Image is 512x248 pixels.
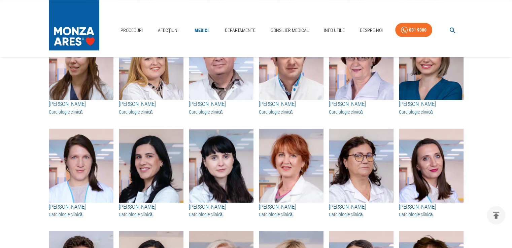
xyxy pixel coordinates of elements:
a: [PERSON_NAME]Cardiologie clinică [189,100,253,115]
a: [PERSON_NAME]Cardiologie clinică [49,203,113,218]
img: Dr. Leonard Demiras [189,26,253,100]
a: Medici [191,24,212,37]
a: Afecțiuni [155,24,181,37]
a: [PERSON_NAME]Cardiologie clinică [399,203,464,218]
h3: [PERSON_NAME] [329,100,394,109]
h3: Cardiologie clinică [49,211,113,218]
a: [PERSON_NAME]Cardiologie clinică [119,203,183,218]
a: Despre Noi [357,24,385,37]
a: Proceduri [118,24,145,37]
a: [PERSON_NAME]Cardiologie clinică [329,100,394,115]
div: 031 9300 [409,26,426,34]
h3: [PERSON_NAME] [49,100,113,109]
h3: [PERSON_NAME] [189,100,253,109]
img: Dr. Adriana Iliesiu [329,26,394,100]
h3: Cardiologie clinică [399,211,464,218]
h3: [PERSON_NAME] [49,203,113,211]
a: Departamente [222,24,258,37]
h3: [PERSON_NAME] [119,100,183,109]
h3: [PERSON_NAME] [399,203,464,211]
img: Dr. Marilena Lincă [119,129,183,203]
a: [PERSON_NAME]Cardiologie clinică [119,100,183,115]
a: [PERSON_NAME]Cardiologie clinică [259,203,323,218]
a: Info Utile [321,24,347,37]
h3: Cardiologie clinică [49,109,113,115]
h3: Cardiologie clinică [119,109,183,115]
a: [PERSON_NAME]Cardiologie clinică [189,203,253,218]
h3: Cardiologie clinică [189,109,253,115]
h3: [PERSON_NAME] [189,203,253,211]
img: Dr. Claudiu Nic Dragotoiu [259,26,323,100]
img: Dr. Andreia Mihale [49,129,113,203]
a: [PERSON_NAME]Cardiologie clinică [399,100,464,115]
h3: [PERSON_NAME] [119,203,183,211]
h3: [PERSON_NAME] [259,203,323,211]
h3: Cardiologie clinică [189,211,253,218]
h3: Cardiologie clinică [329,211,394,218]
img: Dr. Silvia Andrucovici [329,129,394,203]
h3: [PERSON_NAME] [259,100,323,109]
button: delete [487,206,505,224]
a: [PERSON_NAME]Cardiologie clinică [329,203,394,218]
h3: Cardiologie clinică [259,109,323,115]
h3: Cardiologie clinică [329,109,394,115]
h3: Cardiologie clinică [119,211,183,218]
a: [PERSON_NAME]Cardiologie clinică [49,100,113,115]
img: Dr. Crina Rădulescu [399,129,464,203]
h3: Cardiologie clinică [399,109,464,115]
h3: [PERSON_NAME] [399,100,464,109]
h3: Cardiologie clinică [259,211,323,218]
img: Dr. Silvia Deaconu [399,26,464,100]
a: [PERSON_NAME]Cardiologie clinică [259,100,323,115]
img: Dr. Cristina Hăbudeanu [189,129,253,203]
a: Consilier Medical [268,24,311,37]
img: Dr. Ana Maria Demiras [119,26,183,100]
img: Dr. Caterina Loghin [49,26,113,100]
a: 031 9300 [395,23,432,37]
h3: [PERSON_NAME] [329,203,394,211]
img: Dr. Anca Simona Tău [259,129,323,203]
